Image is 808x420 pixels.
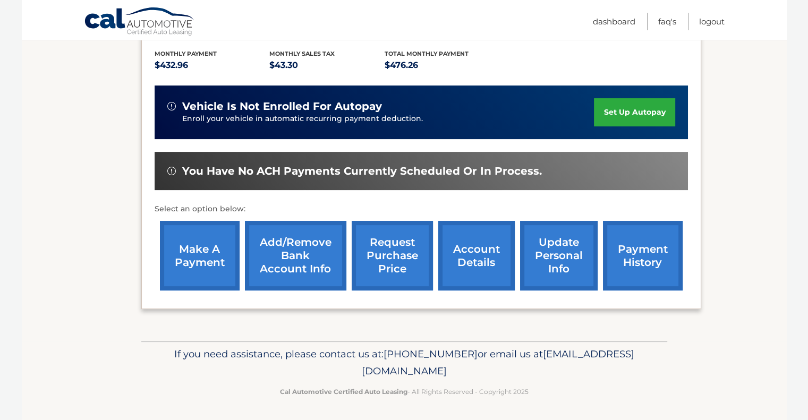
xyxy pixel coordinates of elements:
[603,221,683,290] a: payment history
[385,50,469,57] span: Total Monthly Payment
[182,100,382,113] span: vehicle is not enrolled for autopay
[658,13,676,30] a: FAQ's
[182,165,542,178] span: You have no ACH payments currently scheduled or in process.
[155,50,217,57] span: Monthly Payment
[385,58,500,73] p: $476.26
[148,346,660,380] p: If you need assistance, please contact us at: or email us at
[362,348,634,377] span: [EMAIL_ADDRESS][DOMAIN_NAME]
[155,58,270,73] p: $432.96
[182,113,594,125] p: Enroll your vehicle in automatic recurring payment deduction.
[438,221,515,290] a: account details
[160,221,240,290] a: make a payment
[167,102,176,110] img: alert-white.svg
[384,348,478,360] span: [PHONE_NUMBER]
[148,386,660,397] p: - All Rights Reserved - Copyright 2025
[699,13,725,30] a: Logout
[167,167,176,175] img: alert-white.svg
[269,58,385,73] p: $43.30
[280,388,407,396] strong: Cal Automotive Certified Auto Leasing
[594,98,675,126] a: set up autopay
[84,7,195,38] a: Cal Automotive
[245,221,346,290] a: Add/Remove bank account info
[155,203,688,216] p: Select an option below:
[269,50,335,57] span: Monthly sales Tax
[593,13,635,30] a: Dashboard
[520,221,598,290] a: update personal info
[352,221,433,290] a: request purchase price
